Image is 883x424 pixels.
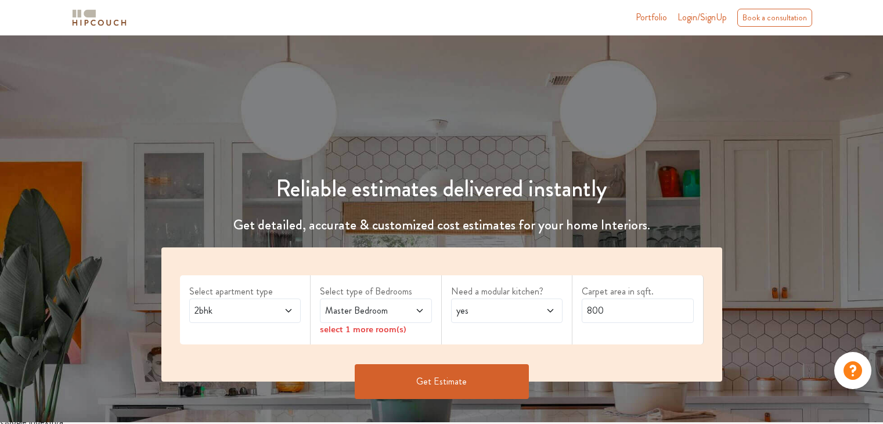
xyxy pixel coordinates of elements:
[320,323,432,335] div: select 1 more room(s)
[582,299,694,323] input: Enter area sqft
[355,364,529,399] button: Get Estimate
[323,304,399,318] span: Master Bedroom
[737,9,812,27] div: Book a consultation
[636,10,667,24] a: Portfolio
[582,285,694,299] label: Carpet area in sqft.
[154,175,729,203] h1: Reliable estimates delivered instantly
[454,304,530,318] span: yes
[320,285,432,299] label: Select type of Bedrooms
[154,217,729,233] h4: Get detailed, accurate & customized cost estimates for your home Interiors.
[189,285,301,299] label: Select apartment type
[677,10,727,24] span: Login/SignUp
[192,304,268,318] span: 2bhk
[70,5,128,31] span: logo-horizontal.svg
[70,8,128,28] img: logo-horizontal.svg
[451,285,563,299] label: Need a modular kitchen?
